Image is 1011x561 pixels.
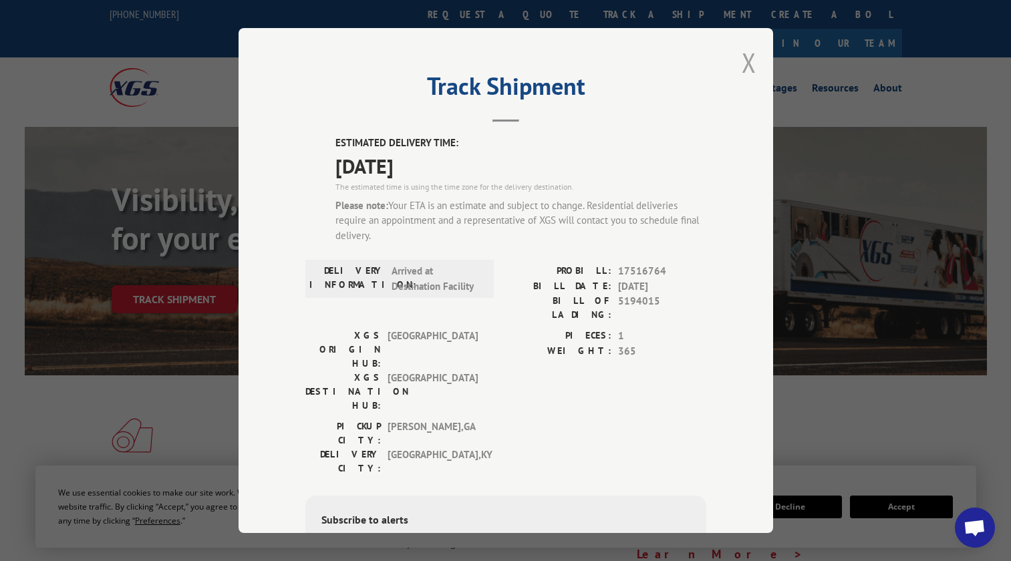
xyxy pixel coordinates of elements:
span: [GEOGRAPHIC_DATA] [388,371,478,413]
label: ESTIMATED DELIVERY TIME: [335,136,706,151]
div: Get texted with status updates for this shipment. Message and data rates may apply. Message frequ... [321,531,690,561]
span: 17516764 [618,264,706,279]
span: 5194015 [618,294,706,322]
div: The estimated time is using the time zone for the delivery destination. [335,181,706,193]
strong: Please note: [335,199,388,212]
span: [GEOGRAPHIC_DATA] , KY [388,447,478,476]
label: XGS DESTINATION HUB: [305,371,381,413]
span: [GEOGRAPHIC_DATA] [388,329,478,371]
div: Open chat [955,508,995,548]
span: [DATE] [618,279,706,295]
span: [PERSON_NAME] , GA [388,419,478,447]
span: [DATE] [335,151,706,181]
label: BILL OF LADING: [506,294,611,322]
div: Your ETA is an estimate and subject to change. Residential deliveries require an appointment and ... [335,198,706,244]
label: PICKUP CITY: [305,419,381,447]
label: PROBILL: [506,264,611,279]
button: Close modal [742,45,756,80]
label: DELIVERY INFORMATION: [309,264,385,294]
h2: Track Shipment [305,77,706,102]
span: 1 [618,329,706,344]
label: DELIVERY CITY: [305,447,381,476]
span: Arrived at Destination Facility [392,264,482,294]
label: PIECES: [506,329,611,344]
span: 365 [618,344,706,359]
label: BILL DATE: [506,279,611,295]
label: XGS ORIGIN HUB: [305,329,381,371]
label: WEIGHT: [506,344,611,359]
div: Subscribe to alerts [321,512,690,531]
